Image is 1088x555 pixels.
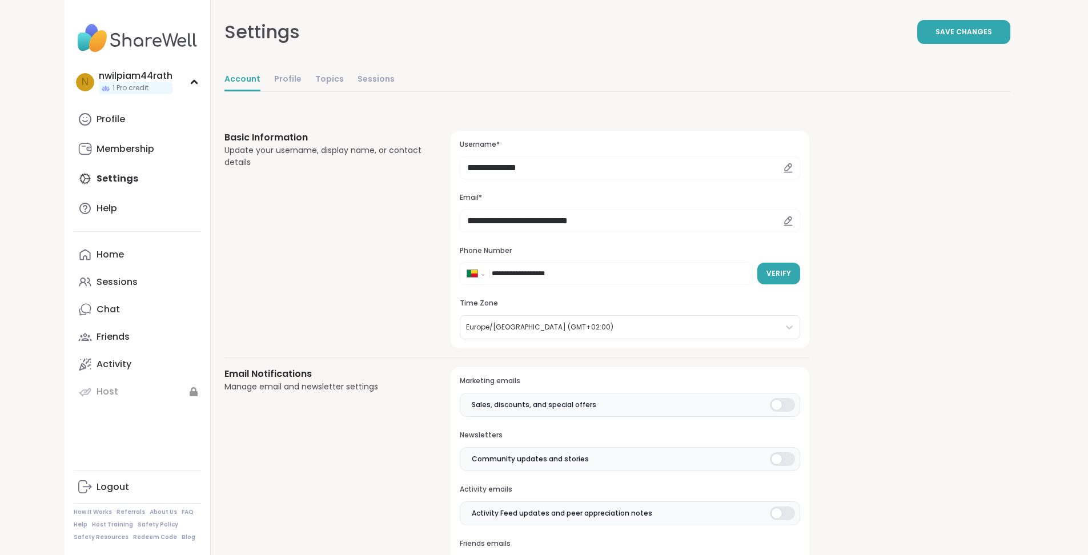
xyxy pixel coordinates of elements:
a: How It Works [74,508,112,516]
img: ShareWell Nav Logo [74,18,201,58]
div: Friends [97,331,130,343]
a: Safety Resources [74,533,129,541]
a: Referrals [117,508,145,516]
h3: Marketing emails [460,376,800,386]
div: Home [97,248,124,261]
a: Home [74,241,201,268]
h3: Basic Information [224,131,424,144]
div: Help [97,202,117,215]
div: Update your username, display name, or contact details [224,144,424,168]
span: Verify [766,268,791,279]
span: Activity Feed updates and peer appreciation notes [472,508,652,518]
div: Membership [97,143,154,155]
div: Logout [97,481,129,493]
h3: Newsletters [460,431,800,440]
a: About Us [150,508,177,516]
a: Host Training [92,521,133,529]
span: n [82,75,89,90]
div: Host [97,385,118,398]
span: Community updates and stories [472,454,589,464]
div: Activity [97,358,131,371]
span: Save Changes [936,27,992,37]
span: Sales, discounts, and special offers [472,400,596,410]
a: Topics [315,69,344,91]
a: Help [74,195,201,222]
div: Chat [97,303,120,316]
button: Save Changes [917,20,1010,44]
h3: Email* [460,193,800,203]
a: Chat [74,296,201,323]
a: Logout [74,473,201,501]
a: Membership [74,135,201,163]
a: Sessions [74,268,201,296]
a: Safety Policy [138,521,178,529]
div: nwilpiam44rath [99,70,172,82]
a: Blog [182,533,195,541]
h3: Friends emails [460,539,800,549]
a: Friends [74,323,201,351]
h3: Activity emails [460,485,800,494]
div: Profile [97,113,125,126]
h3: Phone Number [460,246,800,256]
div: Manage email and newsletter settings [224,381,424,393]
a: FAQ [182,508,194,516]
h3: Username* [460,140,800,150]
h3: Time Zone [460,299,800,308]
div: Sessions [97,276,138,288]
a: Help [74,521,87,529]
a: Activity [74,351,201,378]
a: Sessions [358,69,395,91]
button: Verify [757,263,800,284]
a: Host [74,378,201,405]
a: Profile [274,69,302,91]
div: Settings [224,18,300,46]
span: 1 Pro credit [113,83,148,93]
h3: Email Notifications [224,367,424,381]
a: Profile [74,106,201,133]
a: Account [224,69,260,91]
a: Redeem Code [133,533,177,541]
